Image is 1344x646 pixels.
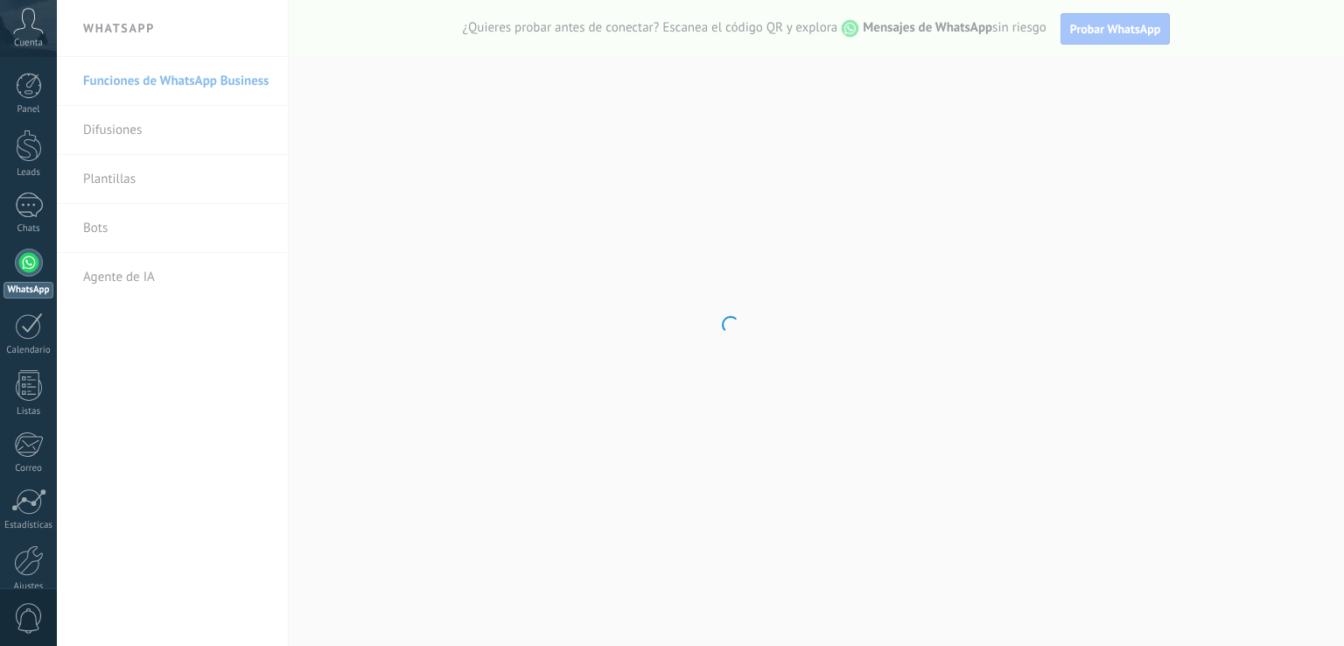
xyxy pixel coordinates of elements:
div: Calendario [3,345,54,356]
div: Listas [3,406,54,418]
div: Ajustes [3,581,54,593]
div: Leads [3,167,54,179]
div: Estadísticas [3,520,54,531]
div: WhatsApp [3,282,53,298]
div: Correo [3,463,54,474]
div: Chats [3,223,54,235]
div: Panel [3,104,54,116]
span: Cuenta [14,38,43,49]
